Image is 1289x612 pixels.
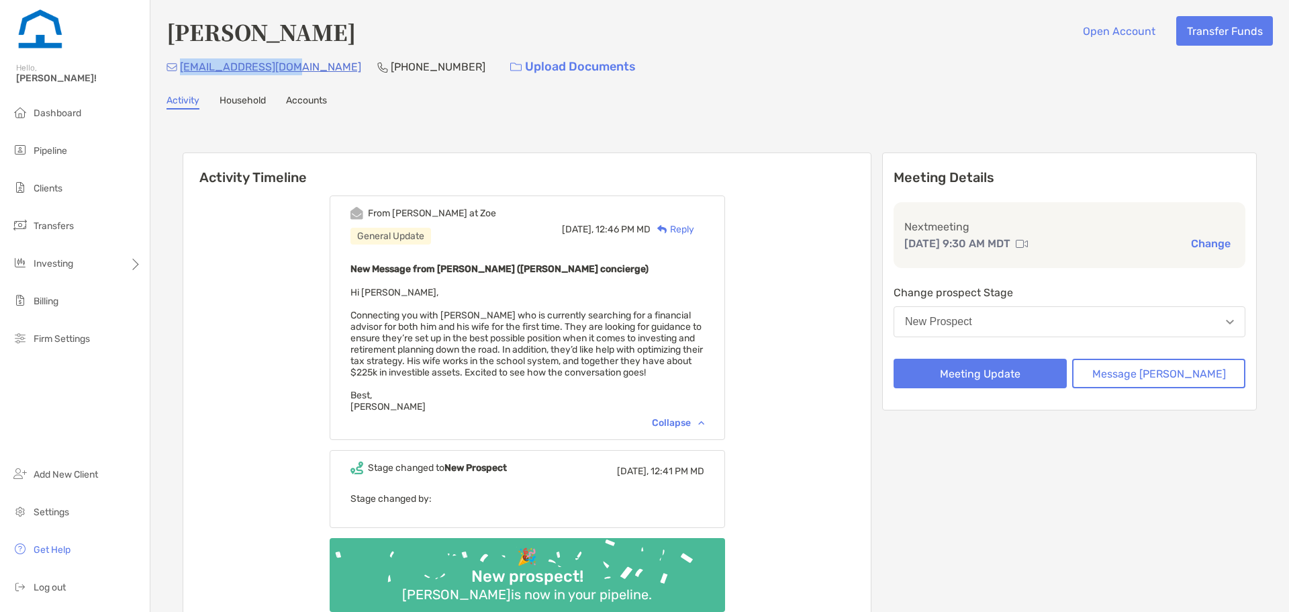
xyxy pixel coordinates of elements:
[894,306,1245,337] button: New Prospect
[904,218,1235,235] p: Next meeting
[350,263,649,275] b: New Message from [PERSON_NAME] ([PERSON_NAME] concierge)
[657,225,667,234] img: Reply icon
[34,145,67,157] span: Pipeline
[652,417,704,429] div: Collapse
[502,52,644,81] a: Upload Documents
[894,169,1245,186] p: Meeting Details
[16,5,64,54] img: Zoe Logo
[595,224,651,235] span: 12:46 PM MD
[368,208,496,219] div: From [PERSON_NAME] at Zoe
[34,582,66,593] span: Log out
[1016,238,1028,249] img: communication type
[12,255,28,271] img: investing icon
[34,469,98,480] span: Add New Client
[1187,236,1235,251] button: Change
[510,62,522,72] img: button icon
[12,104,28,120] img: dashboard icon
[34,507,69,518] span: Settings
[34,333,90,345] span: Firm Settings
[12,179,28,195] img: clients icon
[166,63,177,71] img: Email Icon
[330,538,725,601] img: Confetti
[350,462,363,474] img: Event icon
[12,466,28,482] img: add_new_client icon
[368,462,507,474] div: Stage changed to
[617,466,649,477] span: [DATE],
[1176,16,1273,46] button: Transfer Funds
[1072,359,1245,388] button: Message [PERSON_NAME]
[220,95,266,110] a: Household
[16,73,142,84] span: [PERSON_NAME]!
[894,284,1245,301] p: Change prospect Stage
[12,292,28,308] img: billing icon
[397,586,657,603] div: [PERSON_NAME] is now in your pipeline.
[512,548,542,567] div: 🎉
[391,58,485,75] p: [PHONE_NUMBER]
[562,224,593,235] span: [DATE],
[904,235,1010,252] p: [DATE] 9:30 AM MDT
[166,16,356,47] h4: [PERSON_NAME]
[12,541,28,557] img: get-help icon
[12,578,28,595] img: logout icon
[651,222,694,236] div: Reply
[651,466,704,477] span: 12:41 PM MD
[34,296,58,307] span: Billing
[350,228,431,245] div: General Update
[34,258,73,269] span: Investing
[377,62,388,73] img: Phone Icon
[466,567,589,586] div: New prospect!
[894,359,1067,388] button: Meeting Update
[905,316,972,328] div: New Prospect
[1072,16,1165,46] button: Open Account
[12,330,28,346] img: firm-settings icon
[34,544,70,556] span: Get Help
[180,58,361,75] p: [EMAIL_ADDRESS][DOMAIN_NAME]
[34,220,74,232] span: Transfers
[12,142,28,158] img: pipeline icon
[286,95,327,110] a: Accounts
[183,153,871,185] h6: Activity Timeline
[166,95,199,110] a: Activity
[34,107,81,119] span: Dashboard
[350,207,363,220] img: Event icon
[34,183,62,194] span: Clients
[12,503,28,519] img: settings icon
[350,490,704,507] p: Stage changed by:
[698,421,704,425] img: Chevron icon
[444,462,507,474] b: New Prospect
[350,287,703,412] span: Hi [PERSON_NAME], Connecting you with [PERSON_NAME] who is currently searching for a financial ad...
[12,217,28,233] img: transfers icon
[1226,320,1234,324] img: Open dropdown arrow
